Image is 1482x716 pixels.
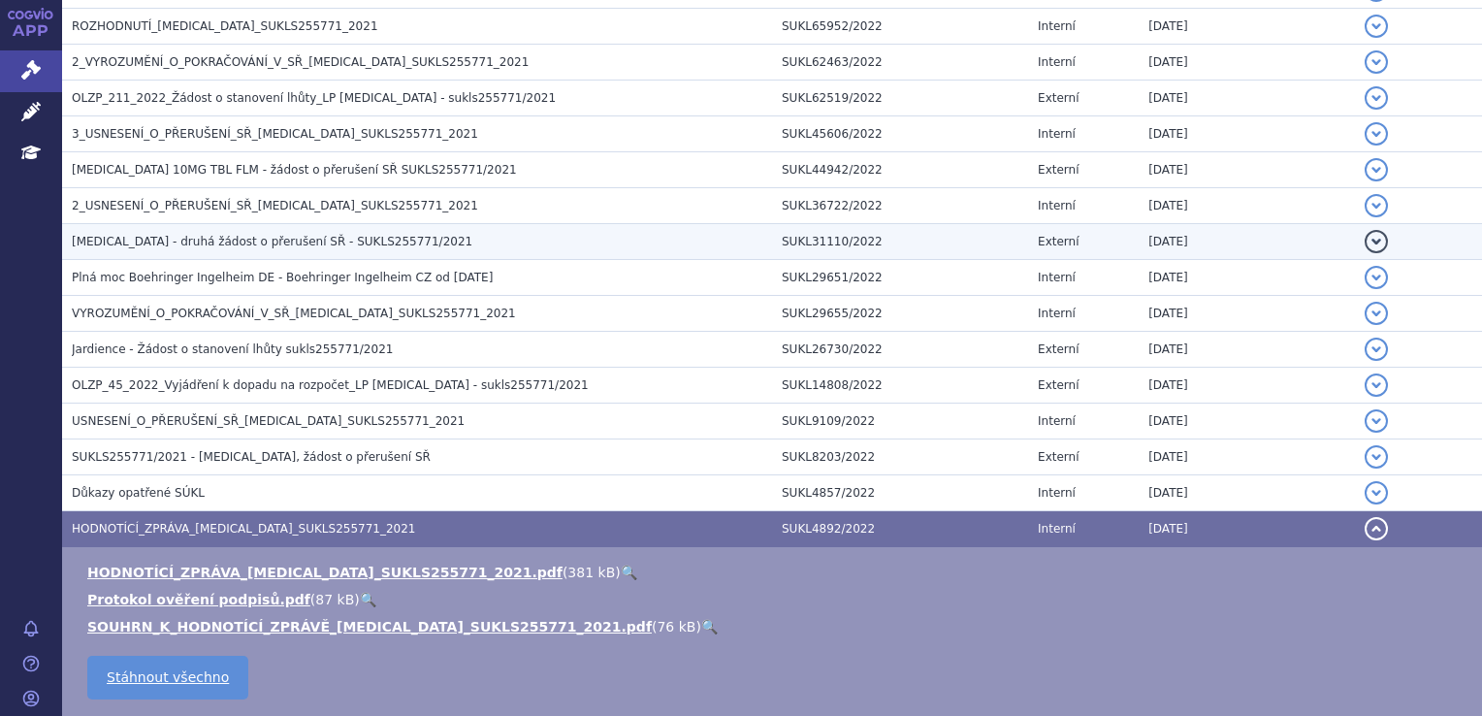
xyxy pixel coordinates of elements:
a: Stáhnout všechno [87,656,248,700]
td: [DATE] [1139,511,1355,547]
td: [DATE] [1139,296,1355,332]
span: Interní [1038,19,1076,33]
button: detail [1365,445,1388,469]
span: 2_USNESENÍ_O_PŘERUŠENÍ_SŘ_JARDIANCE_SUKLS255771_2021 [72,199,478,212]
button: detail [1365,374,1388,397]
td: SUKL62519/2022 [772,81,1028,116]
td: SUKL45606/2022 [772,116,1028,152]
a: HODNOTÍCÍ_ZPRÁVA_[MEDICAL_DATA]_SUKLS255771_2021.pdf [87,565,563,580]
span: 76 kB [657,619,695,635]
td: [DATE] [1139,45,1355,81]
td: SUKL44942/2022 [772,152,1028,188]
a: 🔍 [621,565,637,580]
td: SUKL29651/2022 [772,260,1028,296]
span: VYROZUMĚNÍ_O_POKRAČOVÁNÍ_V_SŘ_JARDIANCE_SUKLS255771_2021 [72,307,516,320]
button: detail [1365,194,1388,217]
span: 87 kB [315,592,354,607]
span: Jardiance 10MG TBL FLM - žádost o přerušení SŘ SUKLS255771/2021 [72,163,517,177]
td: [DATE] [1139,224,1355,260]
td: SUKL65952/2022 [772,9,1028,45]
span: USNESENÍ_O_PŘERUŠENÍ_SŘ_JARDIANCE_SUKLS255771_2021 [72,414,465,428]
td: SUKL4892/2022 [772,511,1028,547]
td: SUKL14808/2022 [772,368,1028,404]
span: Interní [1038,307,1076,320]
span: Interní [1038,199,1076,212]
button: detail [1365,15,1388,38]
span: Interní [1038,414,1076,428]
span: HODNOTÍCÍ_ZPRÁVA_JARDIANCE_SUKLS255771_2021 [72,522,416,536]
td: [DATE] [1139,368,1355,404]
span: Externí [1038,450,1079,464]
span: Externí [1038,378,1079,392]
td: [DATE] [1139,9,1355,45]
span: Externí [1038,91,1079,105]
td: SUKL36722/2022 [772,188,1028,224]
span: Jardience - Žádost o stanovení lhůty sukls255771/2021 [72,342,393,356]
button: detail [1365,409,1388,433]
button: detail [1365,302,1388,325]
button: detail [1365,86,1388,110]
td: [DATE] [1139,475,1355,511]
span: Jardiance - druhá žádost o přerušení SŘ - SUKLS255771/2021 [72,235,472,248]
a: 🔍 [360,592,376,607]
button: detail [1365,122,1388,146]
td: [DATE] [1139,152,1355,188]
span: Externí [1038,163,1079,177]
span: 381 kB [567,565,615,580]
li: ( ) [87,590,1463,609]
a: 🔍 [701,619,718,635]
span: ROZHODNUTÍ_JARDIANCE_SUKLS255771_2021 [72,19,378,33]
button: detail [1365,158,1388,181]
td: [DATE] [1139,404,1355,439]
button: detail [1365,481,1388,504]
td: SUKL62463/2022 [772,45,1028,81]
span: Interní [1038,522,1076,536]
span: Externí [1038,342,1079,356]
span: Interní [1038,127,1076,141]
td: [DATE] [1139,332,1355,368]
button: detail [1365,50,1388,74]
button: detail [1365,338,1388,361]
td: SUKL31110/2022 [772,224,1028,260]
button: detail [1365,266,1388,289]
button: detail [1365,230,1388,253]
span: Interní [1038,271,1076,284]
td: SUKL26730/2022 [772,332,1028,368]
a: Protokol ověření podpisů.pdf [87,592,310,607]
span: 3_USNESENÍ_O_PŘERUŠENÍ_SŘ_JARDIANCE_SUKLS255771_2021 [72,127,478,141]
span: Interní [1038,486,1076,500]
span: SUKLS255771/2021 - Jardiance, žádost o přerušení SŘ [72,450,431,464]
td: [DATE] [1139,116,1355,152]
li: ( ) [87,563,1463,582]
a: SOUHRN_K_HODNOTÍCÍ_ZPRÁVĚ_[MEDICAL_DATA]_SUKLS255771_2021.pdf [87,619,652,635]
td: [DATE] [1139,81,1355,116]
span: OLZP_45_2022_Vyjádření k dopadu na rozpočet_LP JARDIANCE - sukls255771/2021 [72,378,589,392]
li: ( ) [87,617,1463,636]
td: [DATE] [1139,260,1355,296]
span: OLZP_211_2022_Žádost o stanovení lhůty_LP JARDIANCE - sukls255771/2021 [72,91,556,105]
td: SUKL9109/2022 [772,404,1028,439]
span: Důkazy opatřené SÚKL [72,486,205,500]
td: SUKL29655/2022 [772,296,1028,332]
td: SUKL4857/2022 [772,475,1028,511]
td: SUKL8203/2022 [772,439,1028,475]
td: [DATE] [1139,188,1355,224]
span: 2_VYROZUMĚNÍ_O_POKRAČOVÁNÍ_V_SŘ_JARDIANCE_SUKLS255771_2021 [72,55,529,69]
span: Interní [1038,55,1076,69]
button: detail [1365,517,1388,540]
td: [DATE] [1139,439,1355,475]
span: Externí [1038,235,1079,248]
span: Plná moc Boehringer Ingelheim DE - Boehringer Ingelheim CZ od 1.2.2022 [72,271,493,284]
